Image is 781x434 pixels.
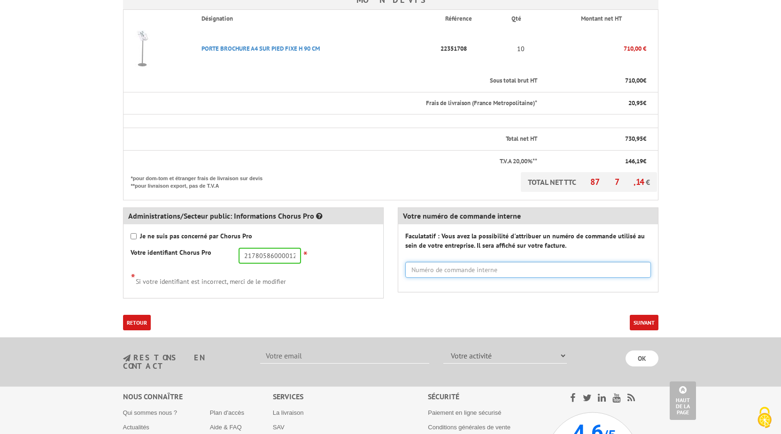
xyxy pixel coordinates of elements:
[398,208,658,224] div: Votre numéro de commande interne
[753,406,776,429] img: Cookies (fenêtre modale)
[123,315,151,330] a: Retour
[123,409,178,416] a: Qui sommes nous ?
[748,402,781,434] button: Cookies (fenêtre modale)
[210,424,242,431] a: Aide & FAQ
[260,348,429,364] input: Votre email
[194,10,438,28] th: Désignation
[123,354,131,362] img: newsletter.jpg
[546,76,646,85] p: €
[428,424,510,431] a: Conditions générales de vente
[131,248,211,257] label: Votre identifiant Chorus Pro
[626,350,658,366] input: OK
[670,381,696,420] a: Haut de la page
[546,135,646,144] p: €
[131,157,537,166] p: T.V.A 20,00%**
[405,262,651,278] input: Numéro de commande interne
[625,135,643,143] span: 730,95
[504,28,538,70] td: 10
[123,128,538,151] th: Total net HT
[625,157,643,165] span: 146,19
[438,10,503,28] th: Référence
[428,409,501,416] a: Paiement en ligne sécurisé
[123,424,149,431] a: Actualités
[210,409,244,416] a: Plan d'accès
[124,208,383,224] div: Administrations/Secteur public: Informations Chorus Pro
[438,40,503,57] p: 22351708
[123,354,247,370] h3: restons en contact
[131,233,137,239] input: Je ne suis pas concerné par Chorus Pro
[504,10,538,28] th: Qté
[538,40,646,57] p: 710,00 €
[124,30,161,68] img: PORTE BROCHURE A4 SUR PIED FIXE H 90 CM
[273,391,428,402] div: Services
[123,391,273,402] div: Nous connaître
[131,172,272,190] p: *pour dom-tom et étranger frais de livraison sur devis **pour livraison export, pas de T.V.A
[546,157,646,166] p: €
[405,231,651,250] label: Faculatatif : Vous avez la possibilité d'attribuer un numéro de commande utilisé au sein de votre...
[123,70,538,92] th: Sous total brut HT
[131,271,376,286] div: Si votre identifiant est incorrect, merci de le modifier
[123,92,538,114] th: Frais de livraison (France Metropolitaine)*
[201,45,320,53] a: PORTE BROCHURE A4 SUR PIED FIXE H 90 CM
[273,424,285,431] a: SAV
[625,76,643,84] span: 710,00
[628,99,643,107] span: 20,95
[428,391,546,402] div: Sécurité
[273,409,304,416] a: La livraison
[521,172,657,192] p: TOTAL NET TTC €
[630,315,658,330] button: Suivant
[140,232,252,240] strong: Je ne suis pas concerné par Chorus Pro
[546,15,657,23] p: Montant net HT
[546,99,646,108] p: €
[590,176,646,187] span: 877,14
